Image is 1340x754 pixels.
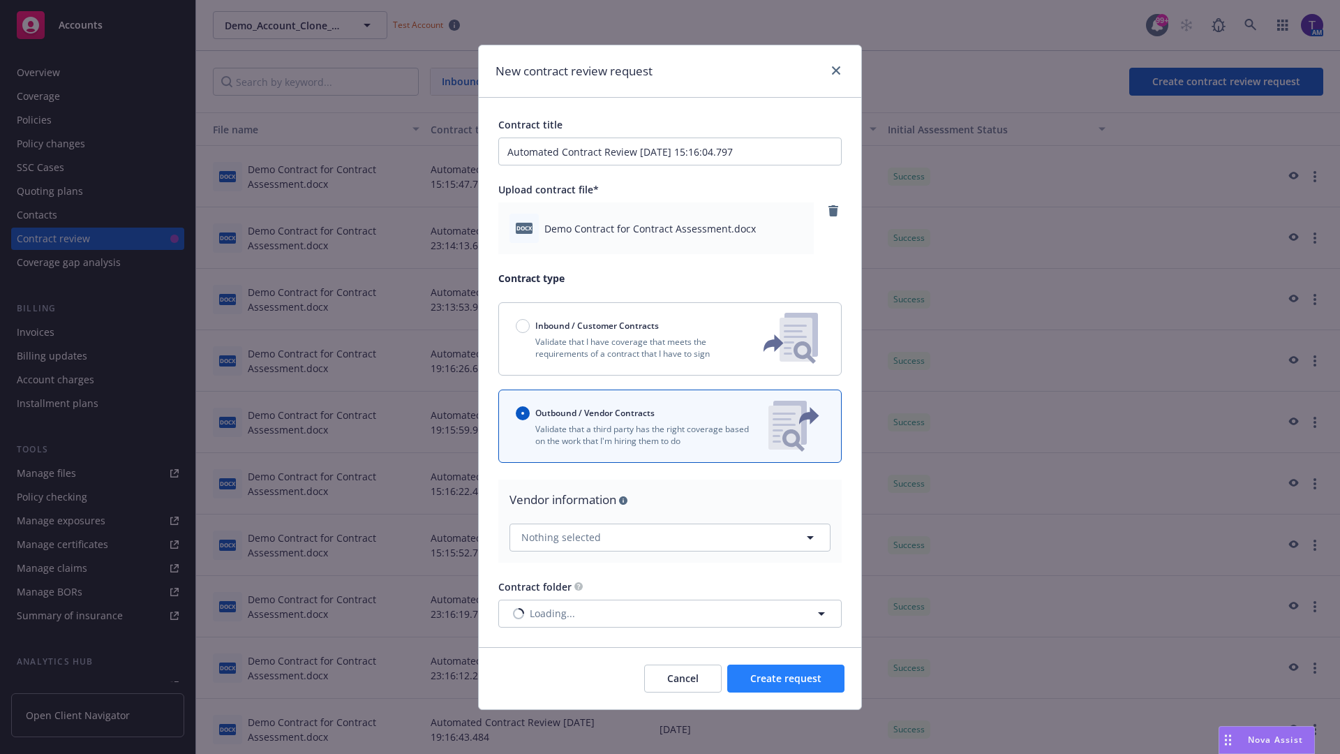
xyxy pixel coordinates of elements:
button: Outbound / Vendor ContractsValidate that a third party has the right coverage based on the work t... [498,390,842,463]
span: Contract folder [498,580,572,593]
input: Inbound / Customer Contracts [516,319,530,333]
span: Loading... [530,606,575,621]
input: Outbound / Vendor Contracts [516,406,530,420]
span: Nothing selected [521,530,601,545]
span: Create request [750,672,821,685]
input: Enter a title for this contract [498,138,842,165]
span: docx [516,223,533,233]
span: Cancel [667,672,699,685]
div: Vendor information [509,491,831,509]
p: Validate that a third party has the right coverage based on the work that I'm hiring them to do [516,423,757,447]
button: Nothing selected [509,524,831,552]
span: Outbound / Vendor Contracts [535,407,655,419]
span: Nova Assist [1248,734,1303,746]
div: Drag to move [1219,727,1237,753]
span: Demo Contract for Contract Assessment.docx [544,221,756,236]
a: close [828,62,844,79]
button: Cancel [644,665,722,693]
button: Nova Assist [1219,726,1315,754]
p: Contract type [498,271,842,286]
button: Loading... [498,600,842,628]
button: Inbound / Customer ContractsValidate that I have coverage that meets the requirements of a contra... [498,302,842,376]
span: Inbound / Customer Contracts [535,320,659,332]
a: remove [825,202,842,219]
span: Upload contract file* [498,183,599,196]
h1: New contract review request [496,62,653,80]
span: Contract title [498,118,563,131]
p: Validate that I have coverage that meets the requirements of a contract that I have to sign [516,336,740,360]
button: Create request [727,665,844,693]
